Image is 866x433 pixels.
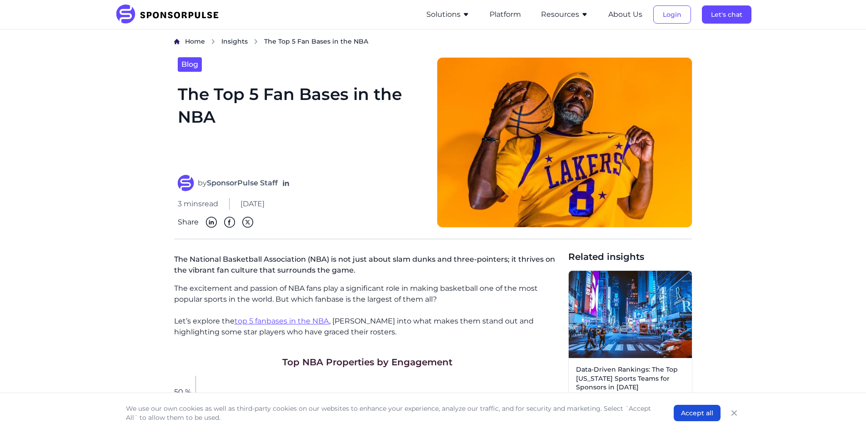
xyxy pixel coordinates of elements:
[282,356,452,368] h1: Top NBA Properties by Engagement
[126,404,656,422] p: We use our own cookies as well as third-party cookies on our websites to enhance your experience,...
[178,199,218,209] span: 3 mins read
[437,57,692,228] img: Photo courtesy Adre Hunter via Unsplash
[541,9,588,20] button: Resources
[608,9,642,20] button: About Us
[207,179,278,187] strong: SponsorPulse Staff
[653,5,691,24] button: Login
[174,316,561,338] p: Let’s explore the , [PERSON_NAME] into what makes them stand out and highlighting some star playe...
[174,250,561,283] p: The National Basketball Association (NBA) is not just about slam dunks and three-pointers; it thr...
[206,217,217,228] img: Linkedin
[242,217,253,228] img: Twitter
[426,9,470,20] button: Solutions
[728,407,741,419] button: Close
[568,270,692,412] a: Data-Driven Rankings: The Top [US_STATE] Sports Teams for Sponsors in [DATE]Read more
[569,271,692,358] img: Photo by Andreas Niendorf courtesy of Unsplash
[198,178,278,189] span: by
[490,10,521,19] a: Platform
[115,5,225,25] img: SponsorPulse
[178,217,199,228] span: Share
[702,10,751,19] a: Let's chat
[178,83,426,164] h1: The Top 5 Fan Bases in the NBA
[221,37,248,45] span: Insights
[674,405,721,421] button: Accept all
[576,365,685,392] span: Data-Driven Rankings: The Top [US_STATE] Sports Teams for Sponsors in [DATE]
[174,283,561,305] p: The excitement and passion of NBA fans play a significant role in making basketball one of the mo...
[240,199,265,209] span: [DATE]
[568,250,692,263] span: Related insights
[185,37,205,46] a: Home
[174,39,180,45] img: Home
[490,9,521,20] button: Platform
[235,317,329,325] a: top 5 fanbases in the NBA
[653,10,691,19] a: Login
[221,37,248,46] a: Insights
[253,39,259,45] img: chevron right
[281,179,290,188] a: Follow on LinkedIn
[174,388,192,394] span: 50 %
[264,37,368,46] span: The Top 5 Fan Bases in the NBA
[608,10,642,19] a: About Us
[224,217,235,228] img: Facebook
[702,5,751,24] button: Let's chat
[178,175,194,191] img: SponsorPulse Staff
[210,39,216,45] img: chevron right
[178,57,202,72] a: Blog
[185,37,205,45] span: Home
